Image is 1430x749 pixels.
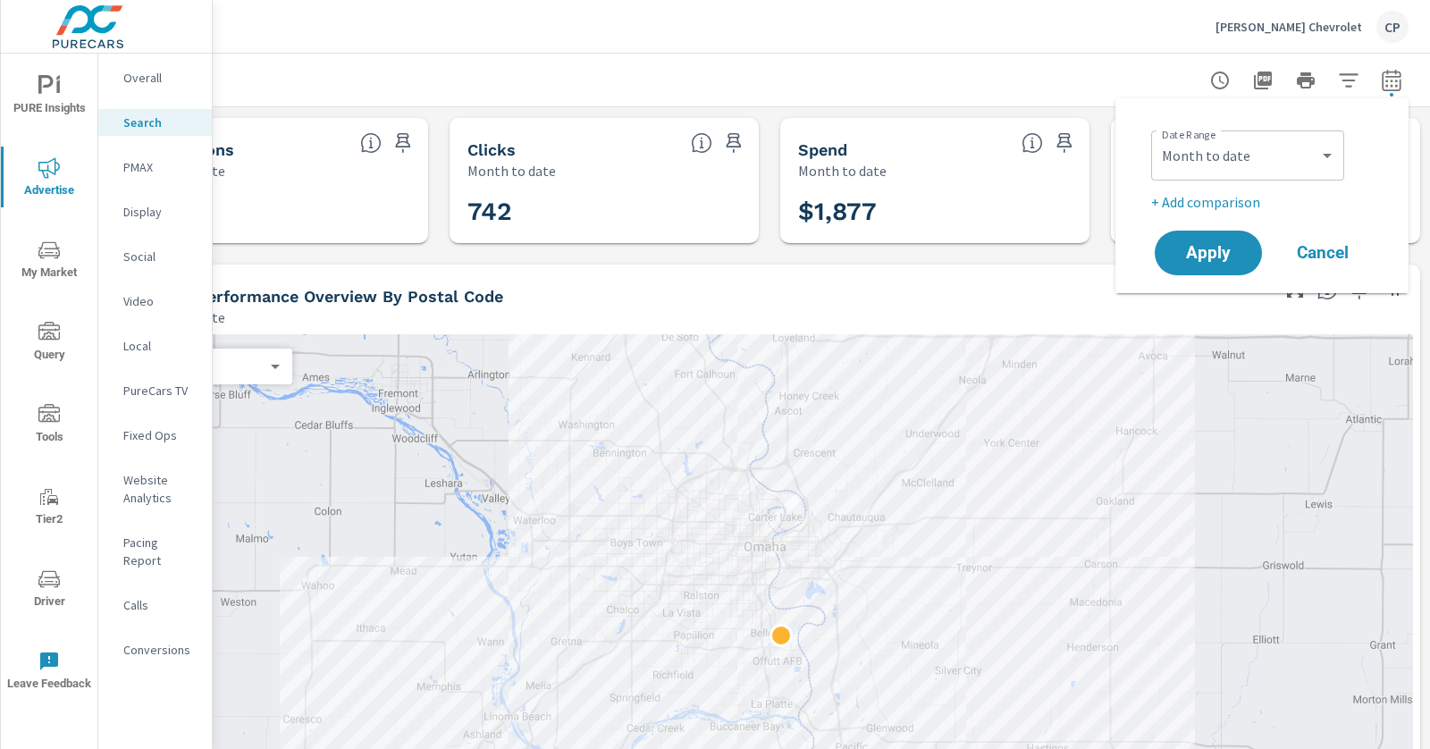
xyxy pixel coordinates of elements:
[123,248,198,265] p: Social
[1173,245,1244,261] span: Apply
[1376,11,1409,43] div: CP
[123,69,198,87] p: Overall
[6,75,92,119] span: PURE Insights
[1,54,97,711] div: nav menu
[6,322,92,366] span: Query
[1287,245,1358,261] span: Cancel
[1374,63,1409,98] button: Select Date Range
[123,292,198,310] p: Video
[1245,63,1281,98] button: "Export Report to PDF"
[6,651,92,694] span: Leave Feedback
[98,243,212,270] div: Social
[798,140,847,159] h5: Spend
[123,158,198,176] p: PMAX
[1215,19,1362,35] p: [PERSON_NAME] Chevrolet
[1269,231,1376,275] button: Cancel
[98,288,212,315] div: Video
[1050,129,1079,157] span: Save this to your personalized report
[123,426,198,444] p: Fixed Ops
[389,129,417,157] span: Save this to your personalized report
[719,129,748,157] span: Save this to your personalized report
[98,64,212,91] div: Overall
[123,382,198,400] p: PureCars TV
[1155,231,1262,275] button: Apply
[123,203,198,221] p: Display
[467,140,516,159] h5: Clicks
[6,240,92,283] span: My Market
[123,596,198,614] p: Calls
[98,332,212,359] div: Local
[98,422,212,449] div: Fixed Ops
[137,197,410,227] h3: 8,625
[6,568,92,612] span: Driver
[98,109,212,136] div: Search
[98,636,212,663] div: Conversions
[691,132,712,154] span: The number of times an ad was clicked by a consumer.
[360,132,382,154] span: The number of times an ad was shown on your behalf.
[123,471,198,507] p: Website Analytics
[6,404,92,448] span: Tools
[137,287,503,306] h5: Search Performance Overview By Postal Code
[98,592,212,619] div: Calls
[123,534,198,569] p: Pacing Report
[123,114,198,131] p: Search
[98,529,212,574] div: Pacing Report
[6,157,92,201] span: Advertise
[123,641,198,659] p: Conversions
[123,337,198,355] p: Local
[467,160,556,181] p: Month to date
[98,154,212,181] div: PMAX
[6,486,92,530] span: Tier2
[98,467,212,511] div: Website Analytics
[467,197,741,227] h3: 742
[798,160,887,181] p: Month to date
[98,377,212,404] div: PureCars TV
[98,198,212,225] div: Display
[798,197,1072,227] h3: $1,877
[1022,132,1043,154] span: The amount of money spent on advertising during the period.
[1151,191,1380,213] p: + Add comparison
